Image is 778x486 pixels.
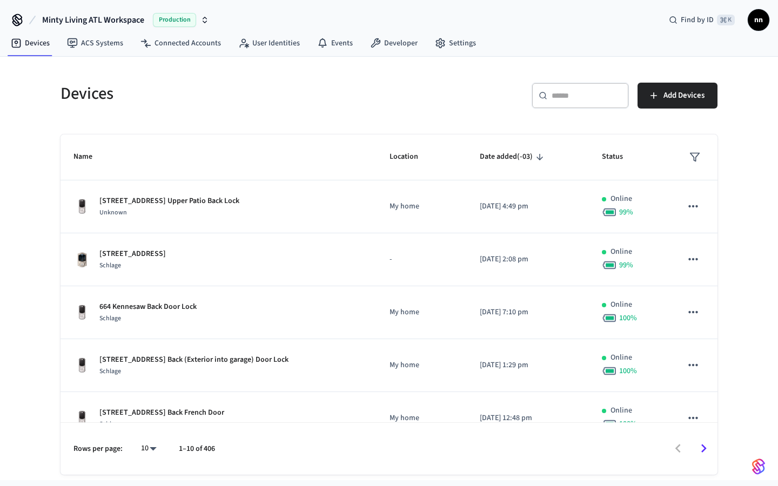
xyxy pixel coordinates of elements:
[99,407,224,418] p: [STREET_ADDRESS] Back French Door
[99,314,121,323] span: Schlage
[2,33,58,53] a: Devices
[663,89,705,103] span: Add Devices
[42,13,144,26] span: Minty Living ATL Workspace
[73,148,106,165] span: Name
[619,418,637,429] span: 100 %
[638,83,717,109] button: Add Devices
[749,10,768,30] span: nn
[480,201,576,212] p: [DATE] 4:49 pm
[73,357,91,374] img: Yale Assure Touchscreen Wifi Smart Lock, Satin Nickel, Front
[73,251,91,268] img: Schlage Sense Smart Deadbolt with Camelot Trim, Front
[611,405,632,416] p: Online
[308,33,361,53] a: Events
[619,313,637,323] span: 100 %
[99,420,121,429] span: Schlage
[660,10,743,30] div: Find by ID⌘ K
[73,443,123,455] p: Rows per page:
[426,33,485,53] a: Settings
[61,83,383,105] h5: Devices
[480,148,547,165] span: Date added(-03)
[611,299,632,310] p: Online
[390,201,454,212] p: My home
[230,33,308,53] a: User Identities
[73,410,91,427] img: Yale Assure Touchscreen Wifi Smart Lock, Satin Nickel, Front
[136,441,162,456] div: 10
[717,15,735,25] span: ⌘ K
[99,301,197,313] p: 664 Kennesaw Back Door Lock
[619,207,633,218] span: 99 %
[748,9,769,31] button: nn
[99,248,166,260] p: [STREET_ADDRESS]
[99,367,121,376] span: Schlage
[73,198,91,215] img: Yale Assure Touchscreen Wifi Smart Lock, Satin Nickel, Front
[99,261,121,270] span: Schlage
[619,260,633,271] span: 99 %
[611,352,632,363] p: Online
[99,208,127,217] span: Unknown
[153,13,196,27] span: Production
[611,246,632,258] p: Online
[480,254,576,265] p: [DATE] 2:08 pm
[132,33,230,53] a: Connected Accounts
[752,458,765,475] img: SeamLogoGradient.69752ec5.svg
[99,354,289,366] p: [STREET_ADDRESS] Back (Exterior into garage) Door Lock
[602,148,637,165] span: Status
[480,307,576,318] p: [DATE] 7:10 pm
[179,443,215,455] p: 1–10 of 406
[691,436,716,461] button: Go to next page
[361,33,426,53] a: Developer
[390,360,454,371] p: My home
[99,195,239,207] p: [STREET_ADDRESS] Upper Patio Back Lock
[73,304,91,321] img: Yale Assure Touchscreen Wifi Smart Lock, Satin Nickel, Front
[390,254,454,265] p: -
[58,33,132,53] a: ACS Systems
[480,360,576,371] p: [DATE] 1:29 pm
[619,366,637,376] span: 100 %
[611,193,632,205] p: Online
[681,15,714,25] span: Find by ID
[390,307,454,318] p: My home
[390,413,454,424] p: My home
[480,413,576,424] p: [DATE] 12:48 pm
[390,148,432,165] span: Location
